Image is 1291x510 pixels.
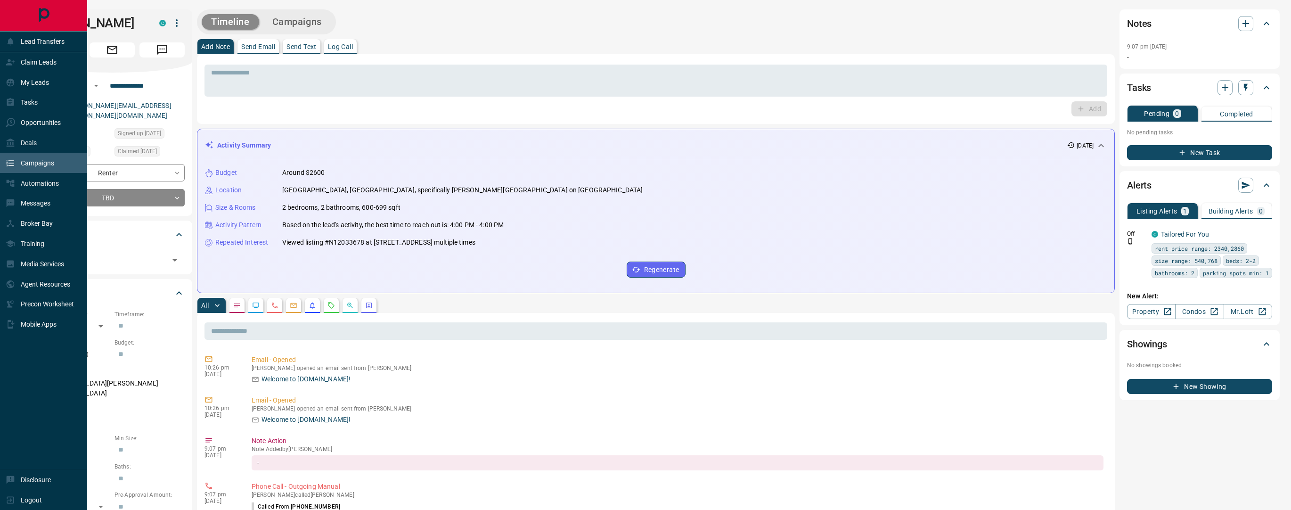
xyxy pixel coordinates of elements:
p: Motivation: [40,406,185,414]
h2: Alerts [1127,178,1152,193]
p: No showings booked [1127,361,1272,370]
p: Log Call [328,43,353,50]
div: - [252,455,1103,470]
a: Property [1127,304,1176,319]
p: Pending [1144,110,1169,117]
p: Send Text [286,43,317,50]
div: TBD [40,189,185,206]
div: Criteria [40,282,185,304]
button: Open [168,254,181,267]
p: Size & Rooms [215,203,256,213]
p: Timeframe: [114,310,185,319]
p: [DATE] [204,452,237,459]
a: Tailored For You [1161,230,1209,238]
p: Around $2600 [282,168,325,178]
p: 0 [1175,110,1179,117]
p: Activity Summary [217,140,271,150]
h2: Notes [1127,16,1152,31]
div: Notes [1127,12,1272,35]
button: Campaigns [263,14,331,30]
p: Phone Call - Outgoing Manual [252,482,1103,492]
p: 10:26 pm [204,405,237,411]
svg: Lead Browsing Activity [252,302,260,309]
p: Viewed listing #N12033678 at [STREET_ADDRESS] multiple times [282,238,475,247]
a: Condos [1175,304,1224,319]
p: - [1127,53,1272,63]
p: 9:07 pm [204,491,237,498]
span: [PHONE_NUMBER] [291,503,340,510]
p: Welcome to [DOMAIN_NAME]! [261,415,351,425]
p: Email - Opened [252,395,1103,405]
svg: Notes [233,302,241,309]
h2: Tasks [1127,80,1151,95]
p: 0 [1259,208,1263,214]
button: New Showing [1127,379,1272,394]
p: Welcome to [DOMAIN_NAME]! [261,374,351,384]
p: New Alert: [1127,291,1272,301]
p: Note Added by [PERSON_NAME] [252,446,1103,452]
p: Building Alerts [1209,208,1253,214]
p: 9:07 pm [DATE] [1127,43,1167,50]
p: [DATE] [1077,141,1094,150]
button: Timeline [202,14,259,30]
div: Renter [40,164,185,181]
div: Alerts [1127,174,1272,197]
h2: Showings [1127,337,1167,352]
svg: Requests [327,302,335,309]
p: Based on the lead's activity, the best time to reach out is: 4:00 PM - 4:00 PM [282,220,504,230]
p: [DATE] [204,371,237,378]
a: [PERSON_NAME][EMAIL_ADDRESS][PERSON_NAME][DOMAIN_NAME] [65,102,172,119]
p: Note Action [252,436,1103,446]
div: Showings [1127,333,1272,355]
span: rent price range: 2340,2860 [1155,244,1244,253]
button: Open [90,80,102,91]
p: Location [215,185,242,195]
span: Email [90,42,135,58]
svg: Listing Alerts [309,302,316,309]
div: Mon Sep 15 2025 [114,128,185,141]
h1: [PERSON_NAME] [40,16,145,31]
p: [PERSON_NAME] opened an email sent from [PERSON_NAME] [252,365,1103,371]
div: Tags [40,223,185,246]
svg: Calls [271,302,278,309]
div: Mon Sep 15 2025 [114,146,185,159]
a: Mr.Loft [1224,304,1272,319]
svg: Emails [290,302,297,309]
svg: Agent Actions [365,302,373,309]
p: No pending tasks [1127,125,1272,140]
p: Listing Alerts [1136,208,1177,214]
p: Send Email [241,43,275,50]
span: Claimed [DATE] [118,147,157,156]
p: 1 [1183,208,1187,214]
p: Off [1127,230,1146,238]
p: [GEOGRAPHIC_DATA], [GEOGRAPHIC_DATA], specifically [PERSON_NAME][GEOGRAPHIC_DATA] on [GEOGRAPHIC_... [282,185,643,195]
p: Budget [215,168,237,178]
span: size range: 540,768 [1155,256,1217,265]
div: Activity Summary[DATE] [205,137,1107,154]
p: [PERSON_NAME] called [PERSON_NAME] [252,492,1103,498]
p: 2 bedrooms, 2 bathrooms, 600-699 sqft [282,203,400,213]
p: Pre-Approval Amount: [114,491,185,499]
p: Add Note [201,43,230,50]
p: [GEOGRAPHIC_DATA][PERSON_NAME][GEOGRAPHIC_DATA] [40,376,185,401]
svg: Push Notification Only [1127,238,1134,245]
span: Signed up [DATE] [118,129,161,138]
p: Budget: [114,338,185,347]
p: Completed [1220,111,1253,117]
span: beds: 2-2 [1226,256,1256,265]
p: Repeated Interest [215,238,268,247]
p: Areas Searched: [40,367,185,376]
p: Min Size: [114,434,185,443]
p: [DATE] [204,411,237,418]
p: Activity Pattern [215,220,261,230]
span: parking spots min: 1 [1203,268,1269,278]
div: condos.ca [1152,231,1158,238]
span: Message [139,42,185,58]
div: condos.ca [159,20,166,26]
p: Baths: [114,462,185,471]
p: [DATE] [204,498,237,504]
div: Tasks [1127,76,1272,99]
p: 10:26 pm [204,364,237,371]
p: Email - Opened [252,355,1103,365]
span: bathrooms: 2 [1155,268,1194,278]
